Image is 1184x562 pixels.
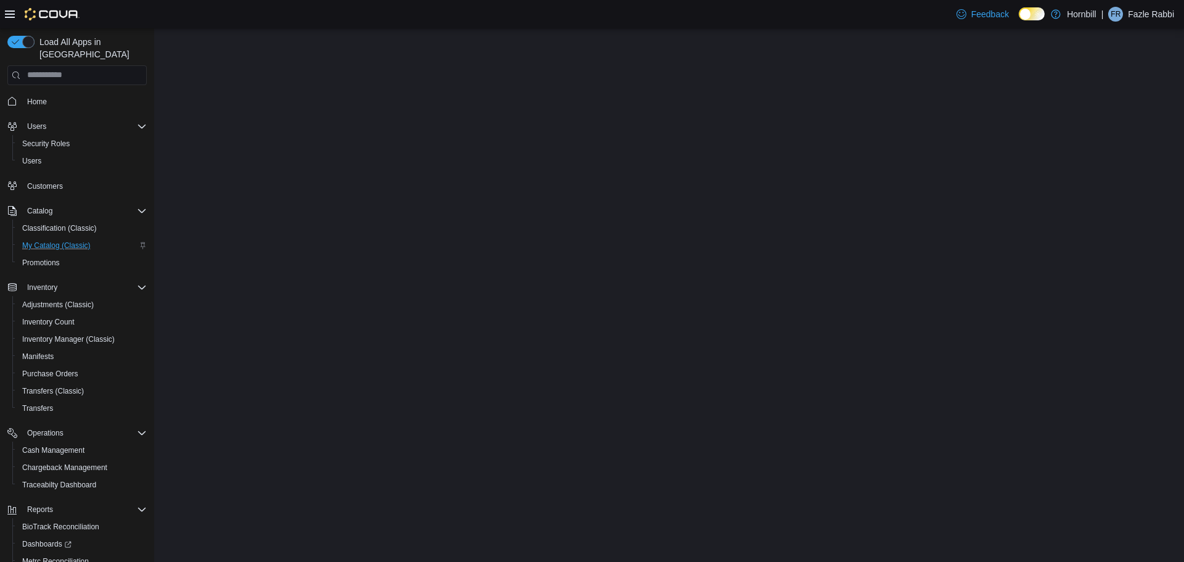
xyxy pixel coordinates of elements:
[17,136,75,151] a: Security Roles
[1128,7,1174,22] p: Fazle Rabbi
[27,181,63,191] span: Customers
[2,118,152,135] button: Users
[22,280,62,295] button: Inventory
[27,206,52,216] span: Catalog
[17,460,112,475] a: Chargeback Management
[22,119,51,134] button: Users
[22,334,115,344] span: Inventory Manager (Classic)
[22,445,84,455] span: Cash Management
[22,94,147,109] span: Home
[17,460,147,475] span: Chargeback Management
[12,313,152,331] button: Inventory Count
[22,204,57,218] button: Catalog
[17,384,89,399] a: Transfers (Classic)
[17,366,83,381] a: Purchase Orders
[12,365,152,382] button: Purchase Orders
[1101,7,1104,22] p: |
[22,204,147,218] span: Catalog
[1067,7,1096,22] p: Hornbill
[22,223,97,233] span: Classification (Classic)
[27,428,64,438] span: Operations
[17,443,147,458] span: Cash Management
[25,8,80,20] img: Cova
[17,315,80,329] a: Inventory Count
[12,400,152,417] button: Transfers
[1019,7,1045,20] input: Dark Mode
[27,283,57,292] span: Inventory
[2,501,152,518] button: Reports
[17,154,147,168] span: Users
[22,156,41,166] span: Users
[17,255,65,270] a: Promotions
[22,241,91,250] span: My Catalog (Classic)
[12,135,152,152] button: Security Roles
[17,221,102,236] a: Classification (Classic)
[22,463,107,473] span: Chargeback Management
[12,535,152,553] a: Dashboards
[35,36,147,60] span: Load All Apps in [GEOGRAPHIC_DATA]
[12,220,152,237] button: Classification (Classic)
[17,401,58,416] a: Transfers
[2,93,152,110] button: Home
[17,136,147,151] span: Security Roles
[12,331,152,348] button: Inventory Manager (Classic)
[952,2,1014,27] a: Feedback
[17,238,96,253] a: My Catalog (Classic)
[12,442,152,459] button: Cash Management
[2,177,152,195] button: Customers
[12,254,152,271] button: Promotions
[27,505,53,514] span: Reports
[12,237,152,254] button: My Catalog (Classic)
[22,300,94,310] span: Adjustments (Classic)
[17,332,147,347] span: Inventory Manager (Classic)
[22,317,75,327] span: Inventory Count
[22,502,147,517] span: Reports
[22,480,96,490] span: Traceabilty Dashboard
[22,386,84,396] span: Transfers (Classic)
[17,297,99,312] a: Adjustments (Classic)
[971,8,1009,20] span: Feedback
[22,119,147,134] span: Users
[17,154,46,168] a: Users
[22,139,70,149] span: Security Roles
[17,255,147,270] span: Promotions
[17,349,147,364] span: Manifests
[2,279,152,296] button: Inventory
[1111,7,1120,22] span: FR
[12,348,152,365] button: Manifests
[12,459,152,476] button: Chargeback Management
[17,384,147,399] span: Transfers (Classic)
[17,349,59,364] a: Manifests
[17,221,147,236] span: Classification (Classic)
[17,401,147,416] span: Transfers
[17,537,147,552] span: Dashboards
[1019,20,1019,21] span: Dark Mode
[17,332,120,347] a: Inventory Manager (Classic)
[22,403,53,413] span: Transfers
[17,443,89,458] a: Cash Management
[22,369,78,379] span: Purchase Orders
[17,519,104,534] a: BioTrack Reconciliation
[27,122,46,131] span: Users
[1108,7,1123,22] div: Fazle Rabbi
[17,238,147,253] span: My Catalog (Classic)
[17,537,76,552] a: Dashboards
[22,258,60,268] span: Promotions
[17,519,147,534] span: BioTrack Reconciliation
[22,426,147,440] span: Operations
[22,502,58,517] button: Reports
[22,426,68,440] button: Operations
[27,97,47,107] span: Home
[22,94,52,109] a: Home
[17,477,101,492] a: Traceabilty Dashboard
[22,539,72,549] span: Dashboards
[17,315,147,329] span: Inventory Count
[17,477,147,492] span: Traceabilty Dashboard
[12,518,152,535] button: BioTrack Reconciliation
[17,297,147,312] span: Adjustments (Classic)
[12,476,152,494] button: Traceabilty Dashboard
[22,179,68,194] a: Customers
[22,280,147,295] span: Inventory
[2,424,152,442] button: Operations
[17,366,147,381] span: Purchase Orders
